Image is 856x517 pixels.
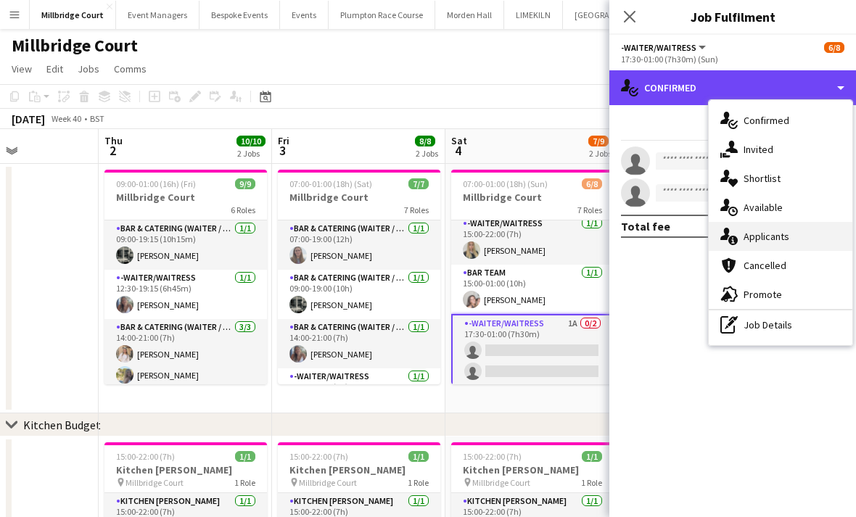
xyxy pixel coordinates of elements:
span: 1/1 [582,451,602,462]
span: Millbridge Court [125,477,184,488]
app-job-card: 09:00-01:00 (16h) (Fri)9/9Millbridge Court6 RolesBar & Catering (Waiter / waitress)1/109:00-19:15... [104,170,267,384]
div: Total fee [621,219,670,233]
button: [GEOGRAPHIC_DATA] [563,1,667,29]
span: -Waiter/Waitress [621,42,696,53]
span: 15:00-22:00 (7h) [463,451,522,462]
span: Available [744,201,783,214]
div: 17:30-01:00 (7h30m) (Sun) [621,54,844,65]
h3: Millbridge Court [278,191,440,204]
span: 1 Role [408,477,429,488]
div: Confirmed [609,70,856,105]
app-card-role: Bar & Catering (Waiter / waitress)1/114:00-21:00 (7h)[PERSON_NAME] [278,319,440,368]
span: 7 Roles [404,204,429,215]
span: 07:00-01:00 (18h) (Sun) [463,178,548,189]
span: Invited [744,143,773,156]
span: Edit [46,62,63,75]
span: Week 40 [48,113,84,124]
span: 09:00-01:00 (16h) (Fri) [116,178,196,189]
span: Thu [104,134,123,147]
span: 8/8 [415,136,435,146]
span: View [12,62,32,75]
button: Bespoke Events [199,1,280,29]
div: Kitchen Budget [23,418,101,432]
span: Cancelled [744,259,786,272]
span: Millbridge Court [472,477,530,488]
button: Events [280,1,329,29]
span: 7/7 [408,178,429,189]
div: BST [90,113,104,124]
div: [DATE] [12,112,45,126]
app-card-role: Bar & Catering (Waiter / waitress)1/107:00-19:00 (12h)[PERSON_NAME] [278,220,440,270]
span: 07:00-01:00 (18h) (Sat) [289,178,372,189]
div: 2 Jobs [416,148,438,159]
span: 6/8 [582,178,602,189]
app-card-role: Bar & Catering (Waiter / waitress)1/109:00-19:15 (10h15m)[PERSON_NAME] [104,220,267,270]
span: 7/9 [588,136,609,146]
app-job-card: 07:00-01:00 (18h) (Sat)7/7Millbridge Court7 RolesBar & Catering (Waiter / waitress)1/107:00-19:00... [278,170,440,384]
span: Applicants [744,230,789,243]
span: 1 Role [581,477,602,488]
span: 9/9 [235,178,255,189]
span: 4 [449,142,467,159]
app-card-role: -Waiter/Waitress1/115:00-22:00 (7h)[PERSON_NAME] [451,215,614,265]
app-card-role: Bar & Catering (Waiter / waitress)3/314:00-21:00 (7h)[PERSON_NAME][PERSON_NAME] [104,319,267,410]
div: Job Details [709,310,852,339]
span: 3 [276,142,289,159]
span: Shortlist [744,172,781,185]
app-card-role: Bar & Catering (Waiter / waitress)1/109:00-19:00 (10h)[PERSON_NAME] [278,270,440,319]
button: LIMEKILN [504,1,563,29]
app-card-role: -Waiter/Waitress1A0/217:30-01:00 (7h30m) [451,314,614,387]
span: Confirmed [744,114,789,127]
span: Promote [744,288,782,301]
span: 1/1 [235,451,255,462]
a: View [6,59,38,78]
span: Millbridge Court [299,477,357,488]
h3: Millbridge Court [104,191,267,204]
a: Jobs [72,59,105,78]
div: 2 Jobs [589,148,612,159]
span: 6 Roles [231,204,255,215]
span: Jobs [78,62,99,75]
span: Comms [114,62,147,75]
span: Fri [278,134,289,147]
span: 15:00-22:00 (7h) [116,451,175,462]
a: Comms [108,59,152,78]
h3: Kitchen [PERSON_NAME] [451,463,614,476]
app-card-role: -Waiter/Waitress1/112:30-19:15 (6h45m)[PERSON_NAME] [104,270,267,319]
h1: Millbridge Court [12,35,138,57]
button: -Waiter/Waitress [621,42,708,53]
h3: Job Fulfilment [609,7,856,26]
button: Event Managers [116,1,199,29]
button: Plumpton Race Course [329,1,435,29]
div: 2 Jobs [237,148,265,159]
app-card-role: Bar Team1/115:00-01:00 (10h)[PERSON_NAME] [451,265,614,314]
button: Morden Hall [435,1,504,29]
span: 7 Roles [577,204,602,215]
h3: Kitchen [PERSON_NAME] [104,463,267,476]
h3: Millbridge Court [451,191,614,204]
span: 10/10 [236,136,266,146]
span: Sat [451,134,467,147]
button: Millbridge Court [30,1,116,29]
h3: Kitchen [PERSON_NAME] [278,463,440,476]
app-card-role: -Waiter/Waitress1/114:00-22:00 (8h) [278,368,440,418]
a: Edit [41,59,69,78]
span: 2 [102,142,123,159]
span: 1/1 [408,451,429,462]
span: 15:00-22:00 (7h) [289,451,348,462]
app-job-card: 07:00-01:00 (18h) (Sun)6/8Millbridge Court7 Roles-Waiter/Waitress1/113:00-21:30 (8h30m)[PERSON_NA... [451,170,614,384]
span: 6/8 [824,42,844,53]
span: 1 Role [234,477,255,488]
